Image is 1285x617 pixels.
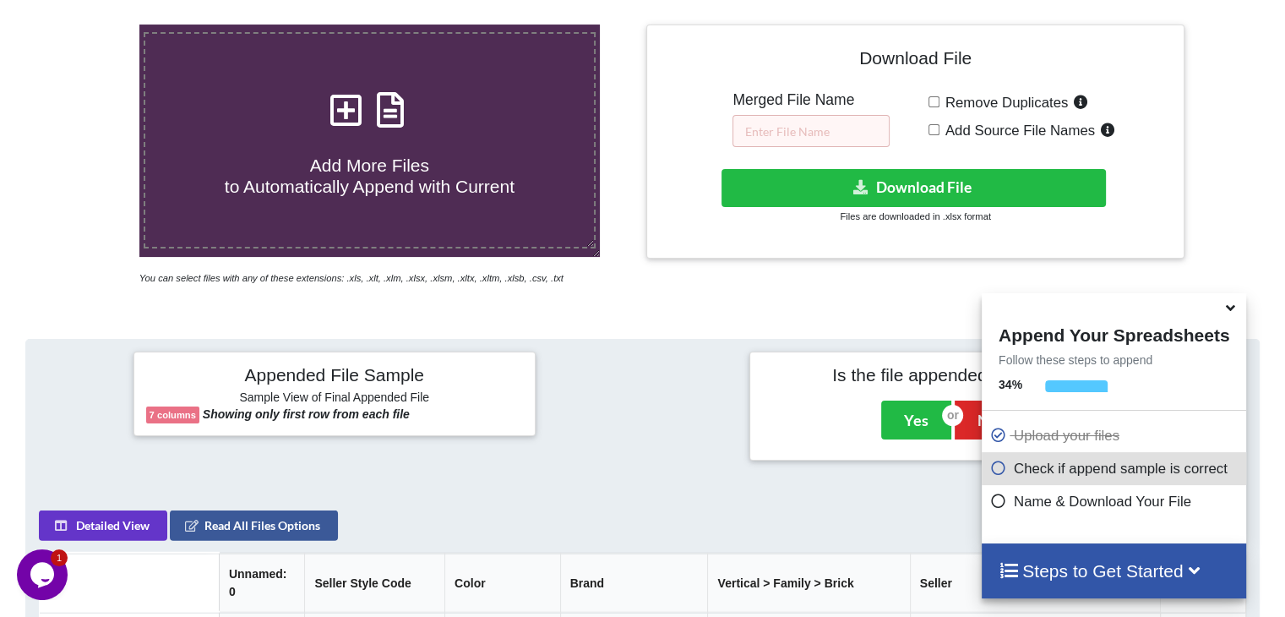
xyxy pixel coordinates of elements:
[304,554,444,613] th: Seller Style Code
[762,364,1139,385] h4: Is the file appended correctly?
[203,407,410,421] b: Showing only first row from each file
[990,491,1242,512] p: Name & Download Your File
[17,549,71,600] iframe: chat widget
[999,378,1022,391] b: 34 %
[732,115,890,147] input: Enter File Name
[150,410,196,420] b: 7 columns
[990,458,1242,479] p: Check if append sample is correct
[939,95,1069,111] span: Remove Duplicates
[939,123,1095,139] span: Add Source File Names
[219,554,304,613] th: Unnamed: 0
[881,401,951,440] button: Yes
[990,425,1242,446] p: Upload your files
[707,554,909,613] th: Vertical > Family > Brick
[955,401,1021,440] button: No
[146,390,523,407] h6: Sample View of Final Appended File
[982,352,1246,369] p: Follow these steps to append
[999,560,1229,582] h4: Steps to Get Started
[721,169,1106,207] button: Download File
[170,511,338,541] button: Read All Files Options
[840,211,990,221] small: Files are downloaded in .xlsx format
[444,554,560,613] th: Color
[659,37,1171,85] h4: Download File
[139,273,564,283] i: You can select files with any of these extensions: .xls, .xlt, .xlm, .xlsx, .xlsm, .xltx, .xltm, ...
[982,320,1246,346] h4: Append Your Spreadsheets
[560,554,708,613] th: Brand
[225,156,515,196] span: Add More Files to Automatically Append with Current
[146,364,523,388] h4: Appended File Sample
[732,91,890,109] h5: Merged File Name
[39,511,167,541] button: Detailed View
[910,554,1160,613] th: Seller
